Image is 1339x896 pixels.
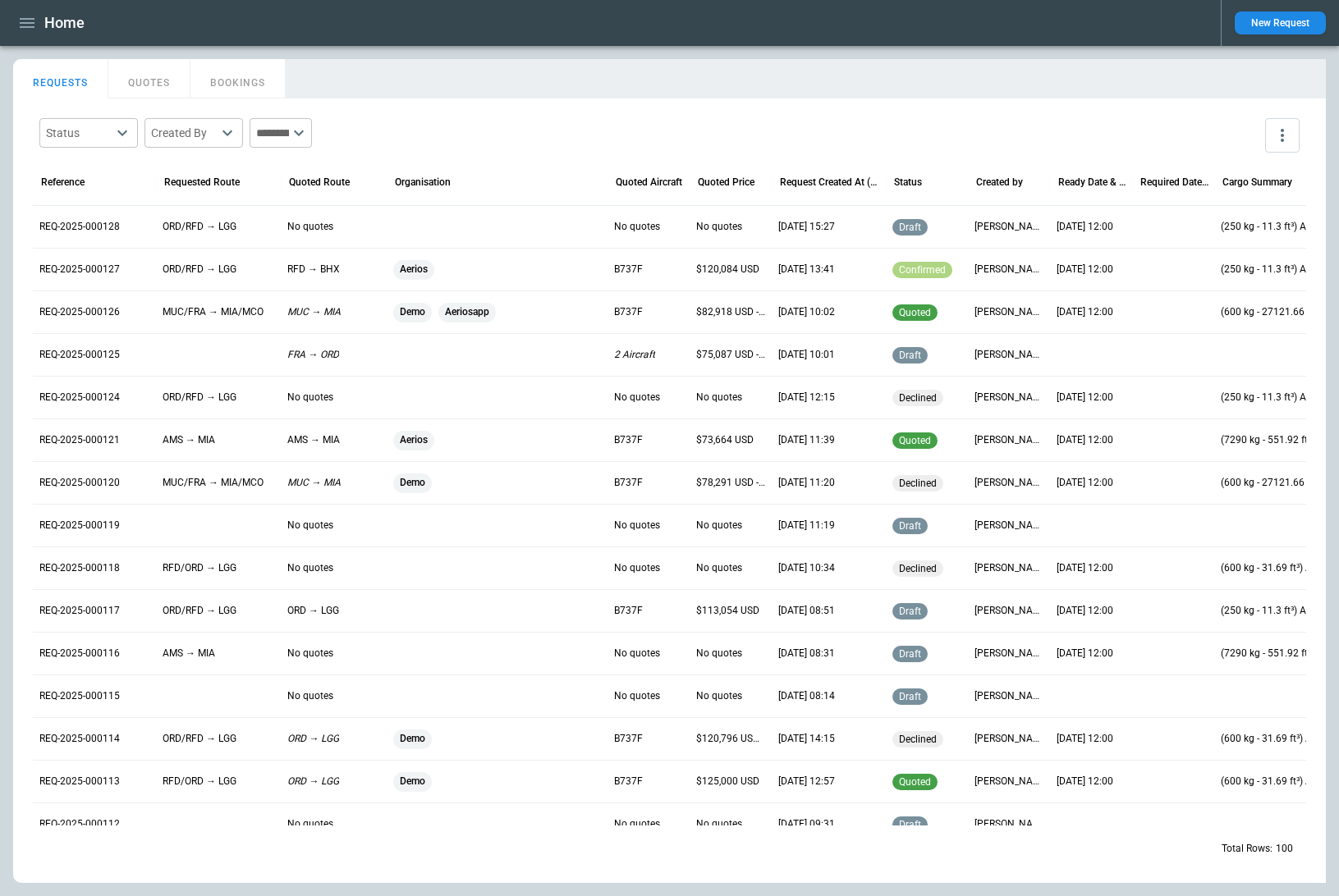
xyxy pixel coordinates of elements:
button: QUOTES [108,59,190,98]
p: ORD/RFD → LGG [163,220,236,234]
p: Myles Cummins [974,689,1043,703]
p: Myles Cummins [974,476,1043,490]
p: Myles Cummins [974,561,1043,575]
p: 05/09/2025 12:00 [1057,220,1113,234]
p: 16/09/2025 13:41 [778,263,835,277]
p: 05/09/2025 12:00 [1057,263,1113,277]
p: B737F [614,604,643,618]
p: MUC/FRA → MIA/MCO [163,476,264,490]
p: 15/09/2025 11:39 [778,433,835,447]
p: REQ-2025-000115 [39,689,120,703]
p: Simon Watson [974,263,1043,277]
button: more [1265,118,1300,153]
p: $120,084 USD [696,263,759,277]
p: Simon Watson [974,220,1043,234]
div: Reference [41,176,85,188]
p: Myles Cummins [974,305,1043,319]
p: RFD/ORD → LGG [163,561,236,575]
h1: Home [44,13,85,33]
span: Aerios [393,419,434,461]
p: REQ-2025-000119 [39,519,120,533]
div: No a/c availability [892,390,943,406]
p: AMS → MIA [163,433,215,447]
span: Demo [393,291,432,333]
div: Required Date & Time (UTC) [1140,176,1210,188]
p: REQ-2025-000117 [39,604,120,618]
p: 10/09/2025 12:00 [1057,305,1113,319]
p: REQ-2025-000120 [39,476,120,490]
p: 05/09/2025 12:00 [1057,775,1113,789]
p: 09/09/2025 14:15 [778,732,835,746]
p: REQ-2025-000126 [39,305,120,319]
p: $75,087 USD - $100,148 USD [696,348,765,362]
p: B737F [614,433,643,447]
span: draft [896,691,924,702]
span: Aerios [393,249,434,290]
div: Cargo Summary [1222,176,1292,188]
p: $125,000 USD [696,775,759,789]
span: quoted [896,435,934,446]
p: 05/09/2025 12:00 [1057,604,1113,618]
p: AMS → MIA [163,647,215,661]
span: Demo [393,462,432,504]
p: No quotes [696,689,742,703]
button: REQUESTS [13,59,108,98]
p: Myles Cummins [974,647,1043,661]
p: Simon Watson [974,604,1043,618]
p: No quotes [614,220,660,234]
p: MUC/FRA → MIA/MCO [163,305,264,319]
p: B737F [614,263,643,277]
p: No quotes [287,519,333,533]
p: REQ-2025-000113 [39,775,120,789]
span: draft [896,648,924,660]
p: 05/09/2025 12:00 [1057,732,1113,746]
p: REQ-2025-000114 [39,732,120,746]
p: AMS → MIA [287,433,340,447]
p: No quotes [696,519,742,533]
p: No quotes [696,220,742,234]
div: Created by [976,176,1023,188]
p: ORD → LGG [287,775,339,789]
div: Status [46,125,112,141]
div: Status [894,176,922,188]
p: ORD/RFD → LGG [163,263,236,277]
span: confirmed [896,264,949,276]
div: Ready Date & Time (UTC) [1058,176,1128,188]
p: 10/09/2025 12:00 [1057,647,1113,661]
div: Not able to perform requested routing [892,475,943,491]
span: draft [896,350,924,361]
span: draft [896,606,924,617]
p: 2 Aircraft [614,348,655,362]
span: draft [896,520,924,532]
p: FRA → ORD [287,348,339,362]
p: 100 [1276,842,1293,856]
p: RFD → BHX [287,263,340,277]
p: $113,054 USD [696,604,759,618]
p: 15/09/2025 11:20 [778,476,835,490]
p: 15/09/2025 11:19 [778,519,835,533]
div: Requested Route [164,176,240,188]
span: quoted [896,776,934,788]
p: No quotes [287,220,333,234]
p: Total Rows: [1222,842,1273,856]
p: REQ-2025-000118 [39,561,120,575]
p: B737F [614,775,643,789]
div: Quoted Aircraft [616,176,682,188]
p: 10/09/2025 12:00 [1057,476,1113,490]
div: Organisation [395,176,451,188]
p: 16/09/2025 15:27 [778,220,835,234]
p: Myles Cummins [974,348,1043,362]
span: declined [896,563,940,574]
p: 05/09/2025 12:00 [1057,391,1113,405]
p: No quotes [614,519,660,533]
p: 10/09/2025 08:51 [778,604,835,618]
p: No quotes [287,647,333,661]
p: 15/09/2025 12:15 [778,391,835,405]
p: 10/09/2025 12:00 [1057,433,1113,447]
p: No quotes [696,647,742,661]
p: MUC → MIA [287,476,341,490]
p: Simon Watson [974,391,1043,405]
p: RFD/ORD → LGG [163,775,236,789]
p: B737F [614,476,643,490]
p: No quotes [287,689,333,703]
